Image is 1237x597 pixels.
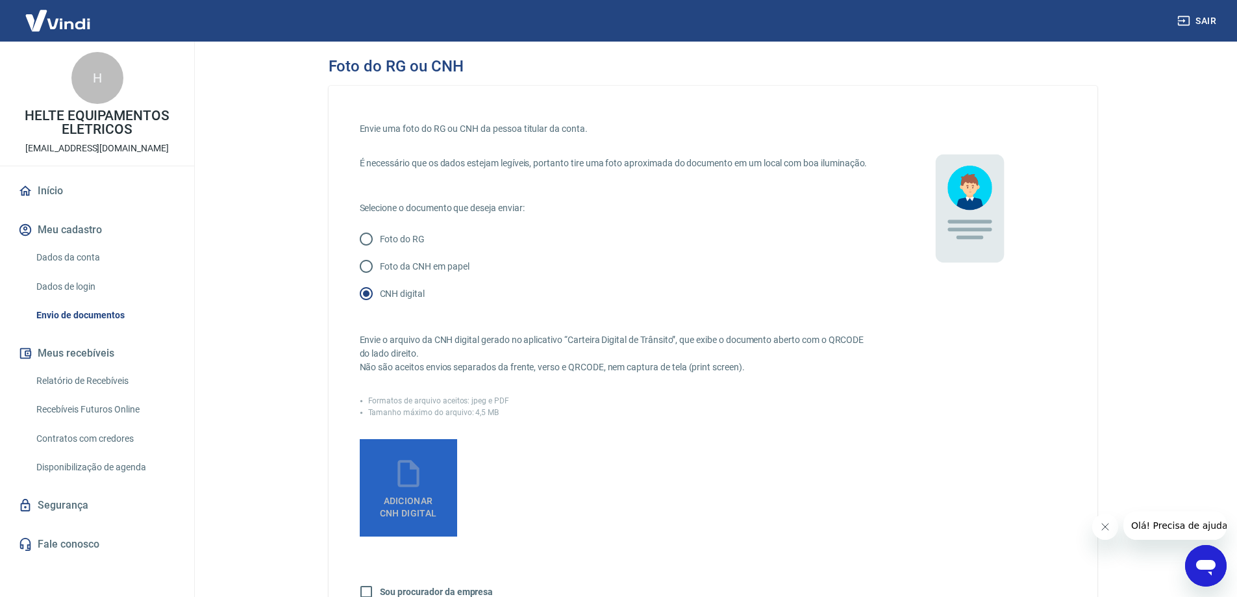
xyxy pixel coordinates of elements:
[360,201,871,215] p: Selecione o documento que deseja enviar:
[31,302,179,329] a: Envio de documentos
[16,530,179,559] a: Fale conosco
[360,122,871,136] p: Envie uma foto do RG ou CNH da pessoa titular da conta.
[31,244,179,271] a: Dados da conta
[31,368,179,394] a: Relatório de Recebíveis
[31,426,179,452] a: Contratos com credores
[25,142,169,155] p: [EMAIL_ADDRESS][DOMAIN_NAME]
[871,117,1066,312] img: 9UttyuGgyT+7LlLseZI9Bh5IL9fdlyU7YsUREGKXXh6YNWHhDkCHSobsCnUJ8bxtmpXAruDXapAwAAAAAAAAAAAAAAAAAAAAA...
[380,233,425,246] p: Foto do RG
[1123,511,1227,540] iframe: Mensagem da empresa
[1175,9,1221,33] button: Sair
[380,587,494,597] b: Sou procurador da empresa
[10,109,184,136] p: HELTE EQUIPAMENTOS ELETRICOS
[360,333,871,374] p: Envie o arquivo da CNH digital gerado no aplicativo “Carteira Digital de Trânsito”, que exibe o d...
[1092,514,1118,540] iframe: Fechar mensagem
[31,454,179,481] a: Disponibilização de agenda
[368,407,499,418] p: Tamanho máximo do arquivo: 4,5 MB
[16,216,179,244] button: Meu cadastro
[31,273,179,300] a: Dados de login
[1185,545,1227,587] iframe: Botão para abrir a janela de mensagens
[31,396,179,423] a: Recebíveis Futuros Online
[16,1,100,40] img: Vindi
[16,491,179,520] a: Segurança
[380,287,425,301] p: CNH digital
[16,177,179,205] a: Início
[380,496,437,519] span: Adicionar CNH Digital
[71,52,123,104] div: H
[360,157,871,170] p: É necessário que os dados estejam legíveis, portanto tire uma foto aproximada do documento em um ...
[8,9,109,19] span: Olá! Precisa de ajuda?
[360,439,457,537] label: AdicionarCNH Digital
[329,57,464,75] h3: Foto do RG ou CNH
[16,339,179,368] button: Meus recebíveis
[368,395,509,407] p: Formatos de arquivo aceitos: jpeg e PDF
[380,260,469,273] p: Foto da CNH em papel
